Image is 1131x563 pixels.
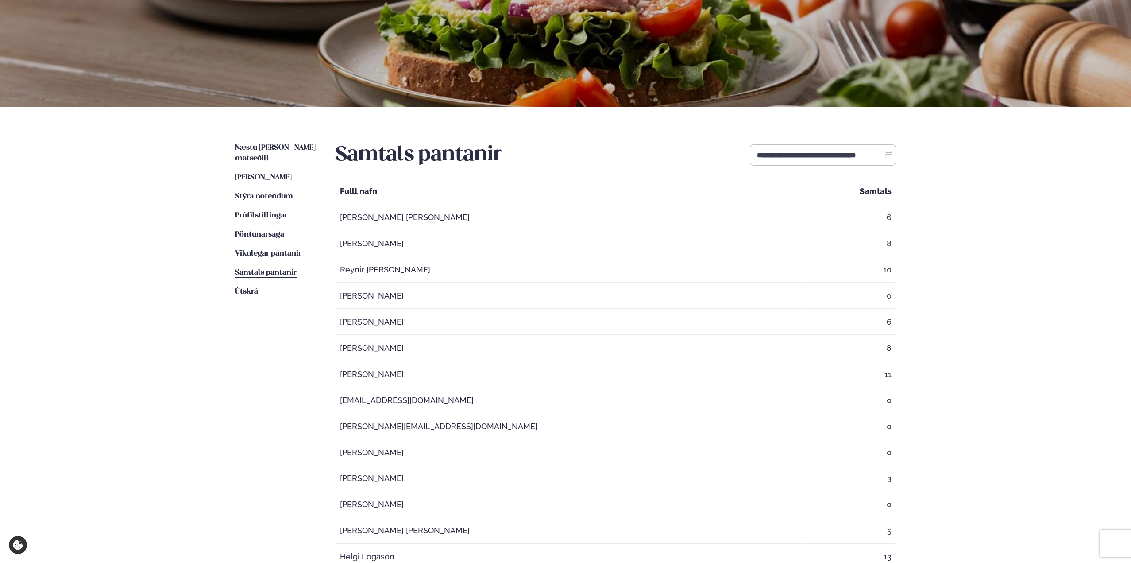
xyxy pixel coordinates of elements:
td: 6 [806,310,895,335]
a: Samtals pantanir [235,268,297,278]
span: Útskrá [235,288,258,295]
td: 0 [806,492,895,517]
span: [PERSON_NAME] [235,174,292,181]
td: [PERSON_NAME] [336,336,805,361]
span: Samtals pantanir [235,269,297,276]
span: Prófílstillingar [235,212,288,219]
td: [PERSON_NAME] [336,310,805,335]
td: 0 [806,283,895,309]
td: 6 [806,205,895,230]
td: [PERSON_NAME][EMAIL_ADDRESS][DOMAIN_NAME] [336,414,805,439]
a: Prófílstillingar [235,210,288,221]
h2: Samtals pantanir [336,143,502,167]
td: 11 [806,362,895,387]
th: Samtals [806,179,895,204]
span: Stýra notendum [235,193,293,200]
td: 3 [806,466,895,491]
a: [PERSON_NAME] [235,172,292,183]
a: Útskrá [235,287,258,297]
a: Pöntunarsaga [235,229,284,240]
td: 5 [806,518,895,544]
a: Vikulegar pantanir [235,248,301,259]
a: Cookie settings [9,536,27,554]
td: [PERSON_NAME] [336,466,805,491]
span: Pöntunarsaga [235,231,284,238]
span: Næstu [PERSON_NAME] matseðill [235,144,316,162]
td: [PERSON_NAME] [PERSON_NAME] [336,205,805,230]
a: Stýra notendum [235,191,293,202]
td: Reynir [PERSON_NAME] [336,257,805,283]
th: Fullt nafn [336,179,805,204]
a: Næstu [PERSON_NAME] matseðill [235,143,318,164]
td: 8 [806,336,895,361]
td: [EMAIL_ADDRESS][DOMAIN_NAME] [336,388,805,413]
td: 0 [806,414,895,439]
td: 8 [806,231,895,256]
td: [PERSON_NAME] [336,440,805,466]
span: Vikulegar pantanir [235,250,301,257]
td: [PERSON_NAME] [336,283,805,309]
td: [PERSON_NAME] [336,362,805,387]
td: [PERSON_NAME] [336,231,805,256]
td: 0 [806,440,895,466]
td: 10 [806,257,895,283]
td: 0 [806,388,895,413]
td: [PERSON_NAME] [336,492,805,517]
td: [PERSON_NAME] [PERSON_NAME] [336,518,805,544]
